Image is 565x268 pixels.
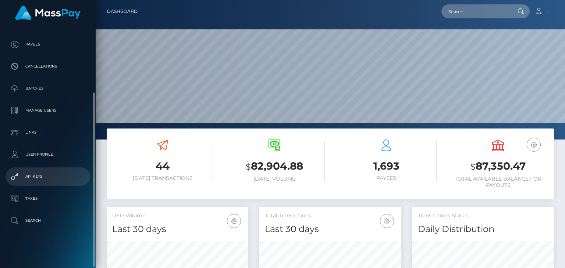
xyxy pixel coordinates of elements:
[265,223,395,236] h4: Last 30 days
[112,159,213,173] h3: 44
[6,189,90,208] a: Taxes
[418,212,548,220] h5: Transactions Status
[336,159,437,173] h3: 1,693
[6,57,90,76] a: Cancellations
[112,223,243,236] h4: Last 30 days
[15,6,81,20] img: MassPay Logo
[6,167,90,186] a: API Keys
[8,171,87,182] p: API Keys
[448,159,548,174] h3: 87,350.47
[6,35,90,54] a: Payees
[112,175,213,181] h6: [DATE] Transactions
[441,4,511,18] input: Search...
[8,105,87,116] p: Manage Users
[6,79,90,98] a: Batches
[224,159,325,174] h3: 82,904.88
[6,101,90,120] a: Manage Users
[6,145,90,164] a: User Profile
[8,61,87,72] p: Cancellations
[8,127,87,138] p: Links
[112,212,243,220] h5: USD Volume
[107,4,138,19] a: Dashboard
[8,39,87,50] p: Payees
[224,176,325,182] h6: [DATE] Volume
[246,162,251,172] small: $
[448,176,548,188] h6: Total Available Balance for Payouts
[470,162,476,172] small: $
[8,215,87,226] p: Search
[8,149,87,160] p: User Profile
[336,175,437,181] h6: Payees
[8,83,87,94] p: Batches
[6,123,90,142] a: Links
[6,211,90,230] a: Search
[418,223,548,236] h4: Daily Distribution
[265,212,395,220] h5: Total Transactions
[8,193,87,204] p: Taxes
